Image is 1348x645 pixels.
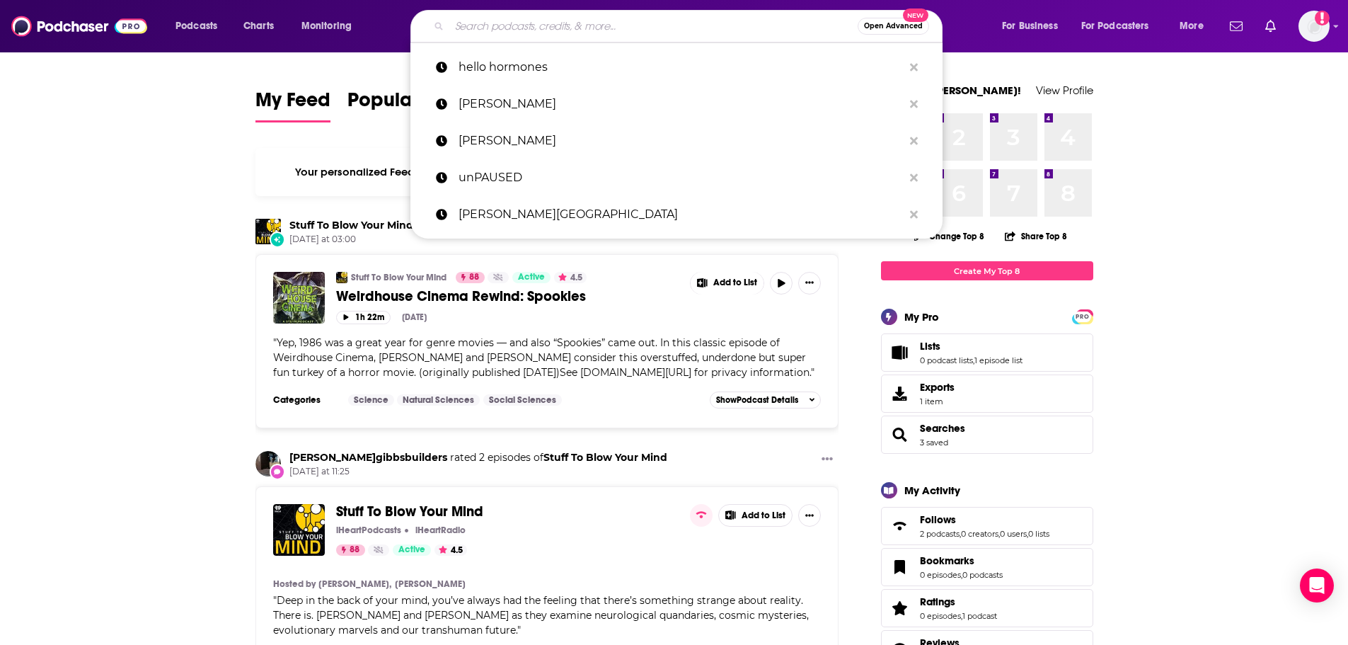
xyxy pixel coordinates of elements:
a: Active [512,272,551,283]
a: Weirdhouse Cinema Rewind: Spookies [336,287,680,305]
a: 2 podcasts [920,529,960,539]
a: [PERSON_NAME] [395,578,466,590]
p: unPAUSED [459,159,903,196]
a: Ratings [920,595,997,608]
span: Active [518,270,545,285]
span: New [903,8,928,22]
a: hello hormones [410,49,943,86]
a: Show notifications dropdown [1224,14,1248,38]
p: iHeartRadio [415,525,466,536]
a: [PERSON_NAME] [410,86,943,122]
span: , [973,355,974,365]
p: dr. tyna [459,196,903,233]
button: open menu [292,15,370,38]
p: hello hormones [459,49,903,86]
img: Podchaser - Follow, Share and Rate Podcasts [11,13,147,40]
a: 0 lists [1028,529,1049,539]
span: Exports [886,384,914,404]
a: 0 episodes [920,570,961,580]
a: 3 saved [920,438,948,447]
svg: Add a profile image [1315,11,1330,25]
span: More [1180,16,1204,36]
a: Ratings [886,598,914,618]
img: Stuff To Blow Your Mind [336,272,347,283]
img: j.gibbsbuilders [255,451,281,476]
p: mary claire haver [459,122,903,159]
span: For Business [1002,16,1058,36]
span: Logged in as Ashley_Beenen [1298,11,1330,42]
a: 88 [336,544,365,556]
span: Open Advanced [864,23,923,30]
a: Bookmarks [886,557,914,577]
div: New Episode [270,232,285,247]
span: , [1027,529,1028,539]
a: Bookmarks [920,554,1003,567]
div: Search podcasts, credits, & more... [424,10,956,42]
div: [DATE] [402,312,427,322]
button: Show More Button [798,504,821,527]
span: Bookmarks [881,548,1093,586]
span: Exports [920,381,955,394]
span: Follows [881,507,1093,545]
h3: released a new episode [289,219,527,232]
button: Open AdvancedNew [858,18,929,35]
span: , [960,529,961,539]
button: open menu [992,15,1076,38]
span: 88 [469,270,479,285]
span: , [961,570,962,580]
button: Change Top 8 [906,227,993,245]
a: My Feed [255,88,330,122]
span: 88 [350,543,359,557]
span: Ratings [881,589,1093,627]
span: Follows [920,513,956,526]
span: , [998,529,1000,539]
span: PRO [1074,312,1091,322]
button: Show More Button [816,451,839,469]
a: Active [393,544,431,556]
span: rated 2 episodes [450,451,531,464]
a: unPAUSED [410,159,943,196]
a: [PERSON_NAME], [318,578,391,590]
span: Popular Feed [347,88,468,120]
a: Natural Sciences [397,394,480,406]
button: 1h 22m [336,311,391,324]
a: Searches [920,422,965,435]
input: Search podcasts, credits, & more... [449,15,858,38]
a: Weirdhouse Cinema Rewind: Spookies [273,272,325,324]
a: Create My Top 8 [881,261,1093,280]
div: New Review [270,464,285,479]
span: Lists [920,340,940,353]
span: Yep, 1986 was a great year for genre movies — and also “Spookies” came out. In this classic episo... [273,336,811,379]
a: View Profile [1036,84,1093,97]
a: PRO [1074,311,1091,321]
span: Lists [881,333,1093,372]
span: Podcasts [175,16,217,36]
span: , [961,611,962,621]
button: open menu [1072,15,1170,38]
span: " " [273,594,809,637]
div: My Pro [904,310,939,324]
a: iHeartRadioiHeartRadio [412,525,466,536]
span: [DATE] at 11:25 [289,466,667,478]
button: open menu [1170,15,1221,38]
a: 0 podcast lists [920,355,973,365]
span: [DATE] at 03:00 [289,234,527,246]
h3: of [289,451,667,464]
button: Show profile menu [1298,11,1330,42]
a: Show notifications dropdown [1260,14,1281,38]
span: Active [398,543,425,557]
a: 88 [456,272,485,283]
a: j.gibbsbuilders [289,451,447,464]
span: Charts [243,16,274,36]
a: 0 podcasts [962,570,1003,580]
a: Follows [886,516,914,536]
a: Stuff To Blow Your Mind [255,219,281,244]
img: Stuff To Blow Your Mind [273,504,325,556]
a: Popular Feed [347,88,468,122]
button: 4.5 [554,272,587,283]
a: Stuff To Blow Your Mind [336,504,483,520]
span: Searches [881,416,1093,454]
a: Stuff To Blow Your Mind [543,451,667,464]
span: Monitoring [301,16,352,36]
